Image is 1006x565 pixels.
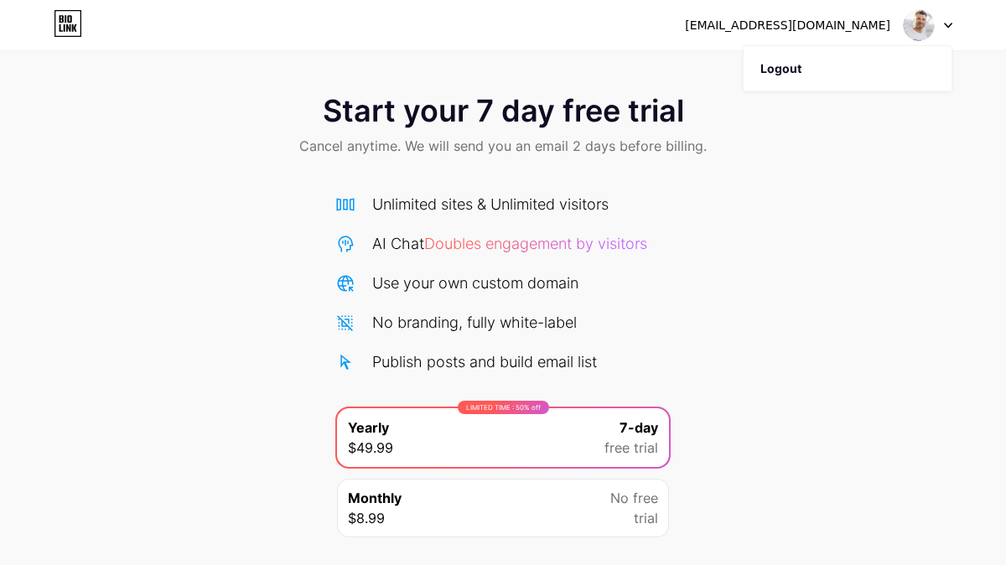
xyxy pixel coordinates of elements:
span: $8.99 [348,508,385,528]
span: Start your 7 day free trial [323,94,684,127]
div: [EMAIL_ADDRESS][DOMAIN_NAME] [685,17,890,34]
span: 7-day [620,417,658,438]
div: Publish posts and build email list [372,350,597,373]
span: Doubles engagement by visitors [424,235,647,252]
span: free trial [604,438,658,458]
div: AI Chat [372,232,647,255]
span: trial [634,508,658,528]
div: LIMITED TIME : 50% off [458,401,549,414]
span: Cancel anytime. We will send you an email 2 days before billing. [299,136,707,156]
div: Unlimited sites & Unlimited visitors [372,193,609,215]
span: Yearly [348,417,389,438]
div: No branding, fully white-label [372,311,577,334]
span: $49.99 [348,438,393,458]
div: Use your own custom domain [372,272,578,294]
span: No free [610,488,658,508]
span: Monthly [348,488,402,508]
img: oleg_gromovyi [903,9,935,41]
li: Logout [744,46,952,91]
